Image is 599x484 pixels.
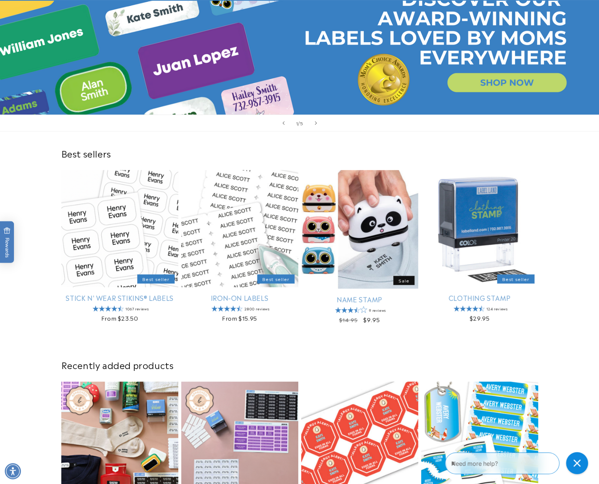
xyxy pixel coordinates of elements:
[308,115,324,131] button: Next slide
[4,227,11,258] span: Rewards
[5,463,21,479] div: Accessibility Menu
[61,170,538,330] ul: Slider
[298,119,300,127] span: /
[61,359,538,371] h2: Recently added products
[181,293,298,302] a: Iron-On Labels
[301,295,418,303] a: Name Stamp
[275,115,292,131] button: Previous slide
[61,293,178,302] a: Stick N' Wear Stikins® Labels
[445,449,592,477] iframe: Gorgias Floating Chat
[300,119,303,127] span: 5
[296,119,298,127] span: 1
[421,293,538,302] a: Clothing Stamp
[61,148,538,159] h2: Best sellers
